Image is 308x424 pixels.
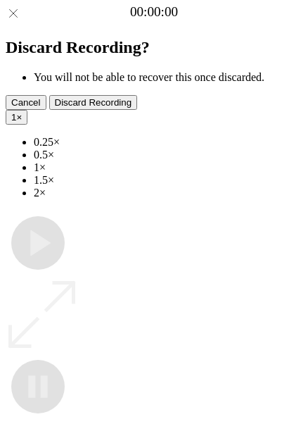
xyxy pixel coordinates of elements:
[11,112,16,123] span: 1
[34,136,302,149] li: 0.25×
[34,149,302,161] li: 0.5×
[49,95,138,110] button: Discard Recording
[6,38,302,57] h2: Discard Recording?
[34,187,302,199] li: 2×
[6,95,46,110] button: Cancel
[130,4,178,20] a: 00:00:00
[34,161,302,174] li: 1×
[34,174,302,187] li: 1.5×
[34,71,302,84] li: You will not be able to recover this once discarded.
[6,110,27,125] button: 1×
